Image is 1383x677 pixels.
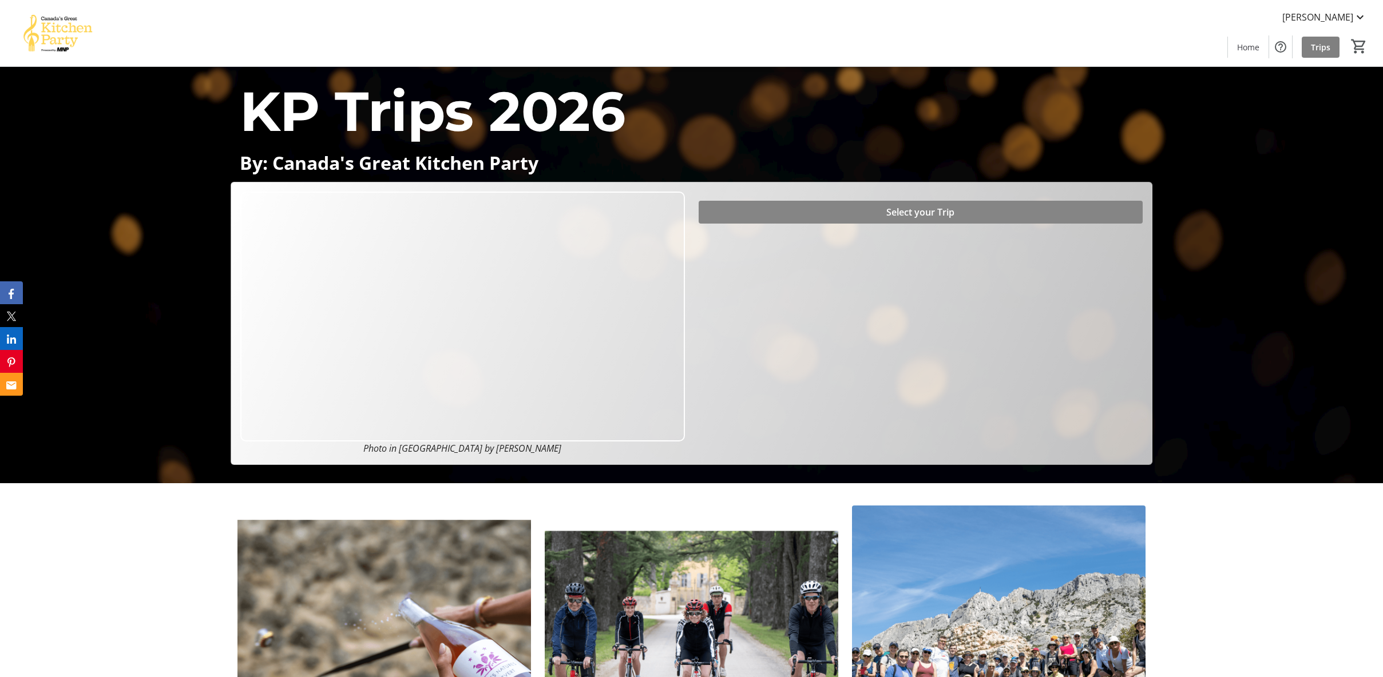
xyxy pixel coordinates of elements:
a: Trips [1302,37,1340,58]
span: [PERSON_NAME] [1282,10,1353,24]
em: Photo in [GEOGRAPHIC_DATA] by [PERSON_NAME] [363,442,561,455]
a: Home [1228,37,1269,58]
button: [PERSON_NAME] [1273,8,1376,26]
span: KP Trips 2026 [240,78,625,145]
img: Campaign CTA Media Photo [240,192,685,441]
button: Cart [1349,36,1369,57]
span: Home [1237,41,1259,53]
img: Canada’s Great Kitchen Party's Logo [7,5,109,62]
p: By: Canada's Great Kitchen Party [240,153,1143,173]
button: Help [1269,35,1292,58]
button: Select your Trip [699,201,1143,224]
span: Select your Trip [886,205,954,219]
span: Trips [1311,41,1330,53]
